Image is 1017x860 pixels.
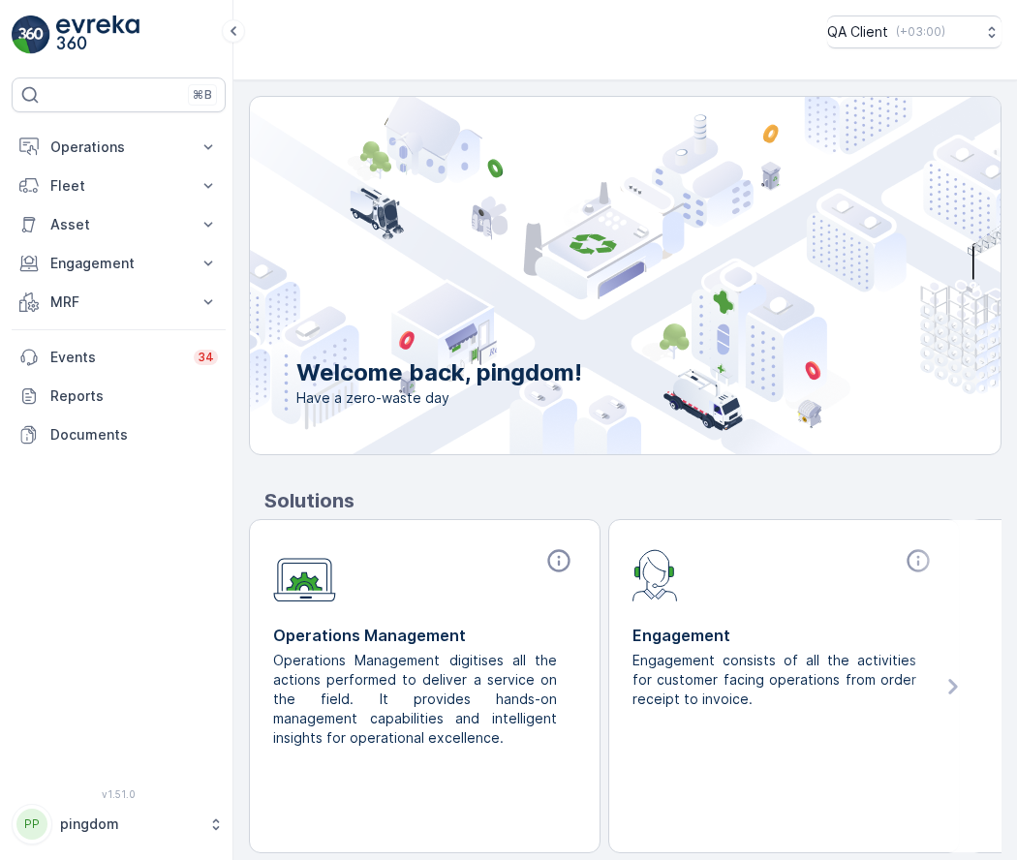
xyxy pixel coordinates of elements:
span: v 1.51.0 [12,788,226,800]
p: Fleet [50,176,187,196]
a: Documents [12,415,226,454]
p: 34 [198,350,214,365]
p: Engagement consists of all the activities for customer facing operations from order receipt to in... [632,651,920,709]
p: Operations Management [273,624,576,647]
button: MRF [12,283,226,322]
p: Operations Management digitises all the actions performed to deliver a service on the field. It p... [273,651,561,748]
p: MRF [50,292,187,312]
p: ( +03:00 ) [896,24,945,40]
p: Engagement [50,254,187,273]
p: Solutions [264,486,1002,515]
p: Reports [50,386,218,406]
img: logo [12,15,50,54]
button: PPpingdom [12,804,226,845]
button: Fleet [12,167,226,205]
p: Events [50,348,182,367]
a: Events34 [12,338,226,377]
p: Operations [50,138,187,157]
div: PP [16,809,47,840]
p: QA Client [827,22,888,42]
span: Have a zero-waste day [296,388,582,408]
p: Documents [50,425,218,445]
button: Operations [12,128,226,167]
button: Engagement [12,244,226,283]
img: city illustration [163,97,1001,454]
img: module-icon [632,547,678,601]
p: Asset [50,215,187,234]
img: logo_light-DOdMpM7g.png [56,15,139,54]
p: ⌘B [193,87,212,103]
a: Reports [12,377,226,415]
p: pingdom [60,814,199,834]
p: Engagement [632,624,936,647]
p: Welcome back, pingdom! [296,357,582,388]
button: Asset [12,205,226,244]
img: module-icon [273,547,336,602]
button: QA Client(+03:00) [827,15,1002,48]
